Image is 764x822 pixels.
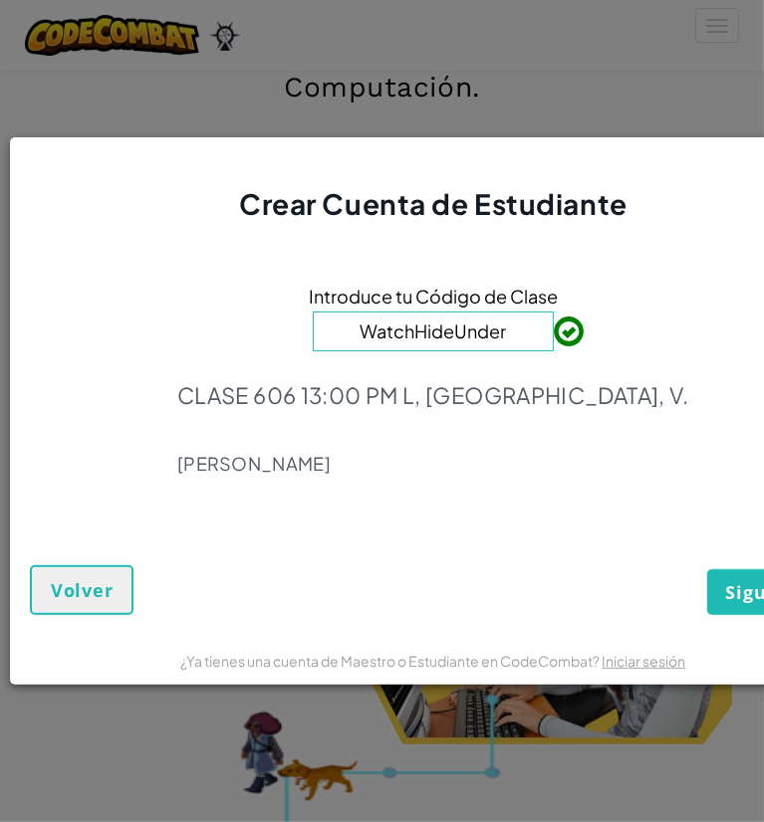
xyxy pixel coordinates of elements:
[177,452,331,475] font: [PERSON_NAME]
[309,285,558,308] font: Introduce tu Código de Clase
[30,565,133,615] button: Volver
[239,186,628,221] font: Crear Cuenta de Estudiante
[181,652,601,670] font: ¿Ya tienes una cuenta de Maestro o Estudiante en CodeCombat?
[603,652,686,670] a: Iniciar sesión
[51,578,113,602] font: Volver
[177,381,689,409] font: CLASE 606 13:00 PM L, [GEOGRAPHIC_DATA], V.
